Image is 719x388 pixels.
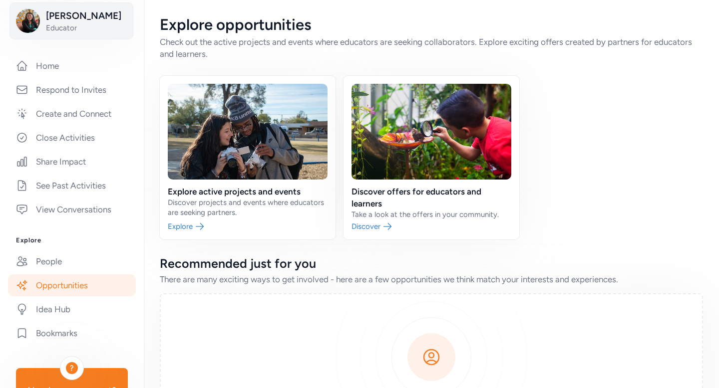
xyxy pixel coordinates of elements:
div: There are many exciting ways to get involved - here are a few opportunities we think match your i... [160,273,703,285]
a: People [8,250,136,272]
a: Opportunities [8,274,136,296]
span: [PERSON_NAME] [46,9,127,23]
a: Home [8,55,136,77]
div: ? [66,362,78,374]
a: Bookmarks [8,322,136,344]
span: Educator [46,23,127,33]
a: Idea Hub [8,298,136,320]
button: [PERSON_NAME]Educator [9,2,133,39]
a: Share Impact [8,151,136,173]
a: Create and Connect [8,103,136,125]
div: Recommended just for you [160,255,703,271]
div: Explore opportunities [160,16,703,34]
h3: Explore [16,236,128,244]
a: Respond to Invites [8,79,136,101]
div: Check out the active projects and events where educators are seeking collaborators. Explore excit... [160,36,703,60]
a: Close Activities [8,127,136,149]
a: View Conversations [8,198,136,220]
a: See Past Activities [8,175,136,196]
